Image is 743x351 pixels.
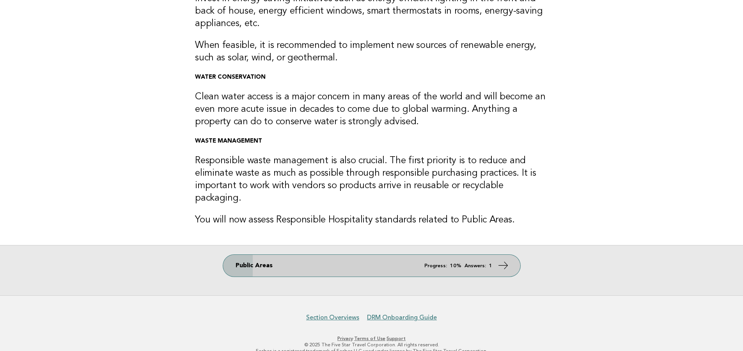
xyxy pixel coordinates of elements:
p: © 2025 The Five Star Travel Corporation. All rights reserved. [133,342,610,348]
a: Terms of Use [354,336,385,341]
a: Section Overviews [306,314,359,321]
a: Privacy [337,336,353,341]
strong: WATER CONSERVATION [195,74,266,80]
strong: WASTE MANAGEMENT [195,138,262,144]
strong: 1 [489,263,492,268]
a: DRM Onboarding Guide [367,314,437,321]
em: Progress: [424,263,447,268]
a: Support [387,336,406,341]
h3: Clean water access is a major concern in many areas of the world and will become an even more acu... [195,91,548,128]
h3: When feasible, it is recommended to implement new sources of renewable energy, such as solar, win... [195,39,548,64]
h3: Responsible waste management is also crucial. The first priority is to reduce and eliminate waste... [195,155,548,205]
p: · · [133,335,610,342]
em: Answers: [465,263,486,268]
a: Public Areas Progress: 10% Answers: 1 [223,255,520,277]
h3: You will now assess Responsible Hospitality standards related to Public Areas. [195,214,548,226]
strong: 10% [450,263,461,268]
